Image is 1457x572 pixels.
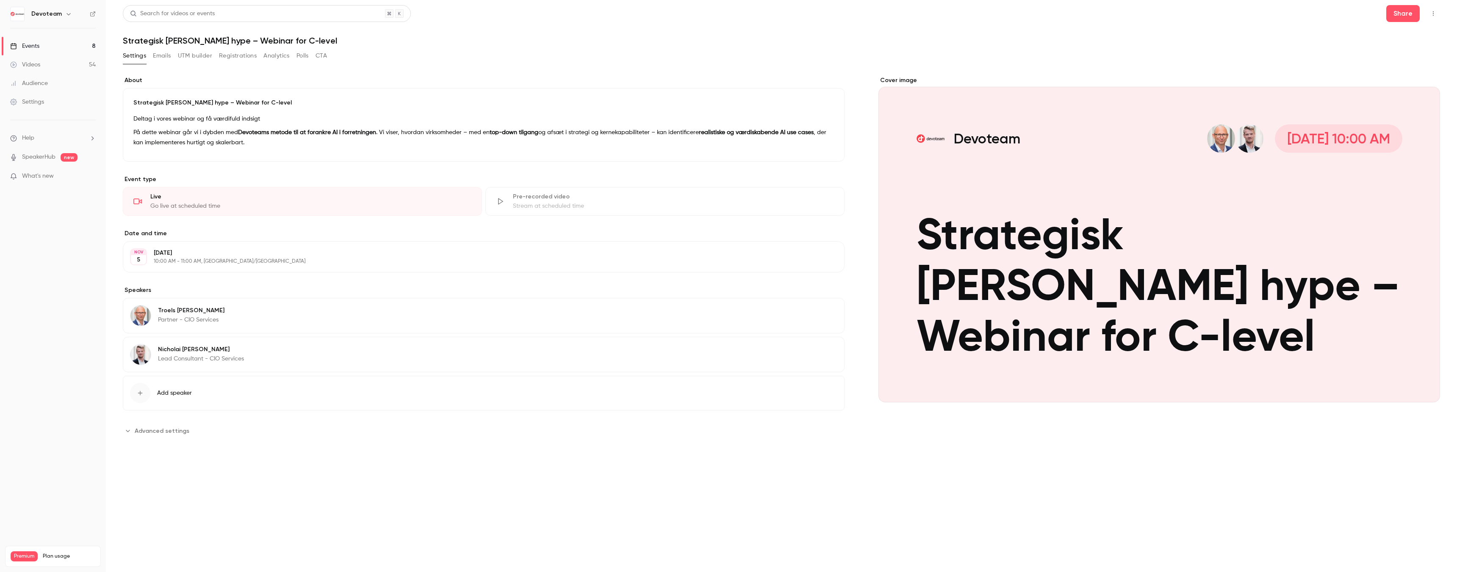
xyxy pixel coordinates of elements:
img: Troels Astrup [130,305,151,326]
span: Premium [11,551,38,561]
label: Date and time [123,229,845,238]
span: Plan usage [43,553,95,560]
h6: Devoteam [31,10,62,18]
div: Live [150,192,471,201]
label: Speakers [123,286,845,294]
img: Nicholai Hviid Andersen [130,344,151,365]
label: About [123,76,845,85]
div: Events [10,42,39,50]
span: What's new [22,172,54,181]
span: Advanced settings [135,426,189,435]
button: Polls [296,49,309,63]
strong: realistiske og værdiskabende AI use cases [699,129,814,135]
p: Event type [123,175,845,184]
p: Strategisk [PERSON_NAME] hype – Webinar for C-level [133,99,834,107]
p: 10:00 AM - 11:00 AM, [GEOGRAPHIC_DATA]/[GEOGRAPHIC_DATA] [154,258,800,265]
div: Search for videos or events [130,9,215,18]
p: Troels [PERSON_NAME] [158,306,224,315]
button: UTM builder [178,49,212,63]
div: Pre-recorded videoStream at scheduled time [485,187,845,216]
iframe: Noticeable Trigger [86,173,96,180]
p: [DATE] [154,249,800,257]
p: Lead Consultant - CIO Services [158,355,244,363]
p: Partner - CIO Services [158,316,224,324]
section: Cover image [878,76,1440,402]
button: Emails [153,49,171,63]
button: Settings [123,49,146,63]
img: Devoteam [11,7,24,21]
button: Share [1386,5,1420,22]
p: Nicholai [PERSON_NAME] [158,345,244,354]
div: Audience [10,79,48,88]
p: Deltag i vores webinar og få værdifuld indsigt [133,114,834,124]
strong: top-down tilgang [490,129,538,135]
div: LiveGo live at scheduled time [123,187,482,216]
label: Cover image [878,76,1440,85]
p: På dette webinar går vi i dybden med . Vi viser, hvordan virksomheder – med en og afsæt i strateg... [133,127,834,148]
div: Videos [10,60,40,69]
button: Registrations [219,49,257,63]
div: NOV [131,249,146,255]
button: Add speaker [123,376,845,410]
p: 5 [137,256,140,264]
div: Pre-recorded video [513,192,834,201]
strong: Devoteams metode til at forankre AI i forretningen [238,129,376,135]
div: Stream at scheduled time [513,202,834,210]
div: Settings [10,98,44,106]
button: Analytics [263,49,290,63]
span: Help [22,134,34,143]
div: Troels AstrupTroels [PERSON_NAME]Partner - CIO Services [123,298,845,333]
a: SpeakerHub [22,153,55,162]
button: CTA [316,49,327,63]
span: new [61,153,78,162]
li: help-dropdown-opener [10,134,96,143]
h1: Strategisk [PERSON_NAME] hype – Webinar for C-level [123,36,1440,46]
span: Add speaker [157,389,192,397]
div: Go live at scheduled time [150,202,471,210]
button: Advanced settings [123,424,194,437]
section: Advanced settings [123,424,845,437]
div: Nicholai Hviid AndersenNicholai [PERSON_NAME]Lead Consultant - CIO Services [123,337,845,372]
